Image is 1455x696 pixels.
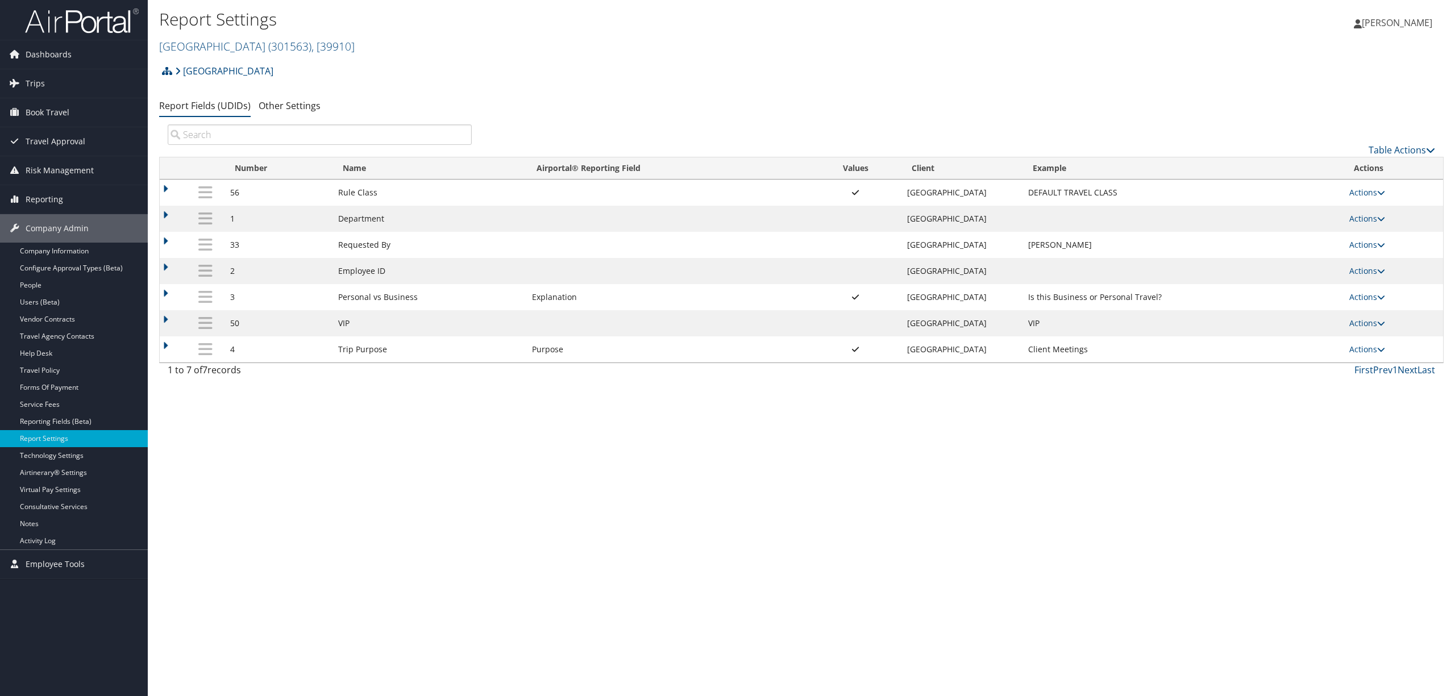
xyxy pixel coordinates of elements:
td: Explanation [526,284,810,310]
a: First [1354,364,1373,376]
h1: Report Settings [159,7,1016,31]
img: airportal-logo.png [25,7,139,34]
td: Client Meetings [1022,336,1344,362]
td: Personal vs Business [332,284,526,310]
td: [GEOGRAPHIC_DATA] [901,232,1022,258]
th: Example [1022,157,1344,180]
span: [PERSON_NAME] [1362,16,1432,29]
a: Prev [1373,364,1392,376]
a: Actions [1349,344,1385,355]
span: , [ 39910 ] [311,39,355,54]
th: Actions [1344,157,1443,180]
td: Trip Purpose [332,336,526,362]
a: [GEOGRAPHIC_DATA] [159,39,355,54]
td: 33 [225,232,332,258]
td: [GEOGRAPHIC_DATA] [901,284,1022,310]
td: Rule Class [332,180,526,206]
th: : activate to sort column descending [186,157,225,180]
a: Other Settings [259,99,321,112]
td: 3 [225,284,332,310]
td: DEFAULT TRAVEL CLASS [1022,180,1344,206]
a: Actions [1349,239,1385,250]
td: VIP [332,310,526,336]
td: Is this Business or Personal Travel? [1022,284,1344,310]
td: [PERSON_NAME] [1022,232,1344,258]
th: Number [225,157,332,180]
span: ( 301563 ) [268,39,311,54]
td: VIP [1022,310,1344,336]
span: 7 [202,364,207,376]
th: Airportal&reg; Reporting Field [526,157,810,180]
a: Next [1398,364,1417,376]
span: Risk Management [26,156,94,185]
span: Dashboards [26,40,72,69]
td: 56 [225,180,332,206]
td: Requested By [332,232,526,258]
th: Values [810,157,901,180]
td: 4 [225,336,332,362]
a: Report Fields (UDIDs) [159,99,251,112]
td: [GEOGRAPHIC_DATA] [901,336,1022,362]
td: 2 [225,258,332,284]
span: Employee Tools [26,550,85,578]
input: Search [168,124,472,145]
a: [GEOGRAPHIC_DATA] [175,60,273,82]
div: 1 to 7 of records [168,363,472,382]
td: [GEOGRAPHIC_DATA] [901,206,1022,232]
a: 1 [1392,364,1398,376]
a: Table Actions [1369,144,1435,156]
td: [GEOGRAPHIC_DATA] [901,180,1022,206]
th: Name [332,157,526,180]
span: Book Travel [26,98,69,127]
a: Last [1417,364,1435,376]
a: Actions [1349,187,1385,198]
span: Travel Approval [26,127,85,156]
span: Trips [26,69,45,98]
a: Actions [1349,318,1385,328]
td: [GEOGRAPHIC_DATA] [901,310,1022,336]
a: Actions [1349,291,1385,302]
td: Employee ID [332,258,526,284]
td: Department [332,206,526,232]
span: Reporting [26,185,63,214]
span: Company Admin [26,214,89,243]
a: Actions [1349,265,1385,276]
a: Actions [1349,213,1385,224]
th: Client [901,157,1022,180]
td: 1 [225,206,332,232]
td: Purpose [526,336,810,362]
td: 50 [225,310,332,336]
a: [PERSON_NAME] [1354,6,1444,40]
td: [GEOGRAPHIC_DATA] [901,258,1022,284]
